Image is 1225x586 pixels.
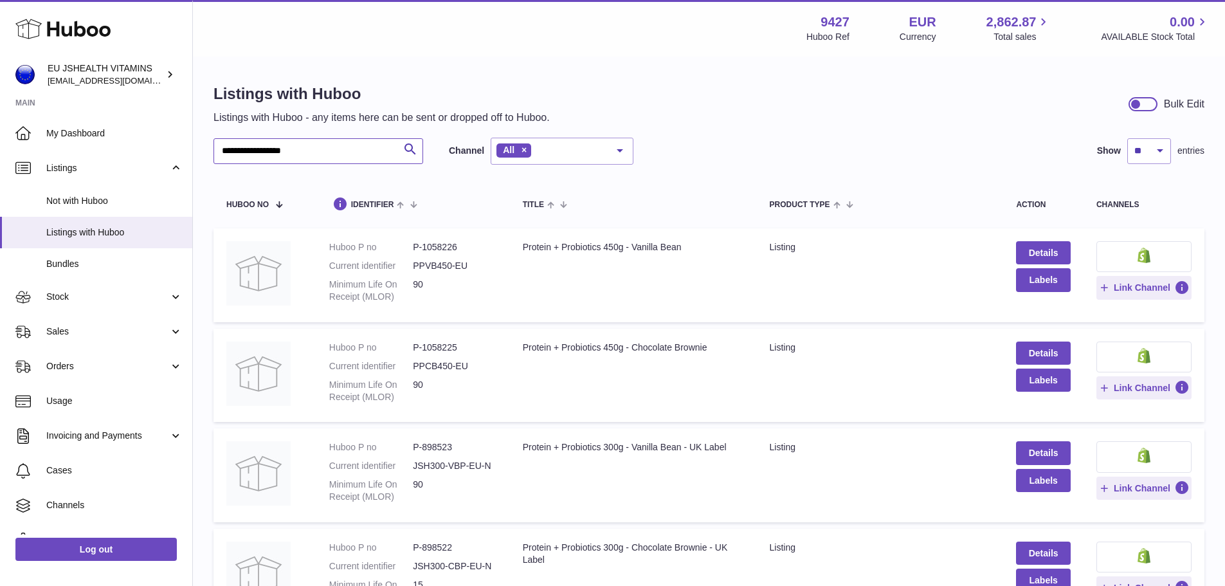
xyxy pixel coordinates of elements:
[413,479,496,503] dd: 90
[770,542,991,554] div: listing
[1016,441,1071,464] a: Details
[1016,542,1071,565] a: Details
[523,201,544,209] span: title
[821,14,849,31] strong: 9427
[523,342,744,354] div: Protein + Probiotics 450g - Chocolate Brownie
[329,379,413,403] dt: Minimum Life On Receipt (MLOR)
[48,75,189,86] span: [EMAIL_ADDRESS][DOMAIN_NAME]
[413,342,496,354] dd: P-1058225
[1138,348,1151,363] img: shopify-small.png
[351,201,394,209] span: identifier
[1097,145,1121,157] label: Show
[1170,14,1195,31] span: 0.00
[413,260,496,272] dd: PPVB450-EU
[46,195,183,207] span: Not with Huboo
[770,201,830,209] span: Product Type
[909,14,936,31] strong: EUR
[329,542,413,554] dt: Huboo P no
[226,342,291,406] img: Protein + Probiotics 450g - Chocolate Brownie
[413,379,496,403] dd: 90
[806,31,849,43] div: Huboo Ref
[48,62,163,87] div: EU JSHEALTH VITAMINS
[329,441,413,453] dt: Huboo P no
[1177,145,1204,157] span: entries
[523,241,744,253] div: Protein + Probiotics 450g - Vanilla Bean
[770,441,991,453] div: listing
[986,14,1037,31] span: 2,862.87
[1096,477,1192,500] button: Link Channel
[329,342,413,354] dt: Huboo P no
[1096,276,1192,299] button: Link Channel
[1096,376,1192,399] button: Link Channel
[1164,97,1204,111] div: Bulk Edit
[503,145,514,155] span: All
[994,31,1051,43] span: Total sales
[413,460,496,472] dd: JSH300-VBP-EU-N
[1016,268,1071,291] button: Labels
[46,291,169,303] span: Stock
[46,499,183,511] span: Channels
[413,241,496,253] dd: P-1058226
[46,258,183,270] span: Bundles
[1016,469,1071,492] button: Labels
[329,479,413,503] dt: Minimum Life On Receipt (MLOR)
[1114,382,1170,394] span: Link Channel
[523,542,744,566] div: Protein + Probiotics 300g - Chocolate Brownie - UK Label
[1114,282,1170,293] span: Link Channel
[15,538,177,561] a: Log out
[15,65,35,84] img: internalAdmin-9427@internal.huboo.com
[1101,31,1210,43] span: AVAILABLE Stock Total
[329,360,413,372] dt: Current identifier
[46,127,183,140] span: My Dashboard
[1096,201,1192,209] div: channels
[46,430,169,442] span: Invoicing and Payments
[1138,248,1151,263] img: shopify-small.png
[1016,241,1071,264] a: Details
[523,441,744,453] div: Protein + Probiotics 300g - Vanilla Bean - UK Label
[413,360,496,372] dd: PPCB450-EU
[46,395,183,407] span: Usage
[770,241,991,253] div: listing
[46,226,183,239] span: Listings with Huboo
[329,260,413,272] dt: Current identifier
[1114,482,1170,494] span: Link Channel
[1101,14,1210,43] a: 0.00 AVAILABLE Stock Total
[413,560,496,572] dd: JSH300-CBP-EU-N
[46,534,183,546] span: Settings
[770,342,991,354] div: listing
[46,162,169,174] span: Listings
[329,560,413,572] dt: Current identifier
[329,241,413,253] dt: Huboo P no
[413,441,496,453] dd: P-898523
[46,464,183,477] span: Cases
[46,325,169,338] span: Sales
[1138,448,1151,463] img: shopify-small.png
[1138,548,1151,563] img: shopify-small.png
[1016,201,1071,209] div: action
[413,279,496,303] dd: 90
[226,241,291,306] img: Protein + Probiotics 450g - Vanilla Bean
[226,201,269,209] span: Huboo no
[46,360,169,372] span: Orders
[449,145,484,157] label: Channel
[213,84,550,104] h1: Listings with Huboo
[413,542,496,554] dd: P-898522
[329,279,413,303] dt: Minimum Life On Receipt (MLOR)
[213,111,550,125] p: Listings with Huboo - any items here can be sent or dropped off to Huboo.
[986,14,1051,43] a: 2,862.87 Total sales
[1016,369,1071,392] button: Labels
[226,441,291,506] img: Protein + Probiotics 300g - Vanilla Bean - UK Label
[1016,342,1071,365] a: Details
[329,460,413,472] dt: Current identifier
[900,31,936,43] div: Currency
